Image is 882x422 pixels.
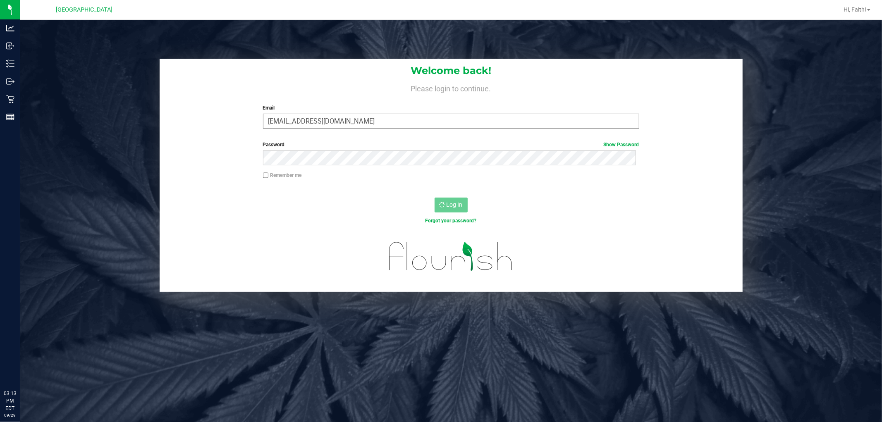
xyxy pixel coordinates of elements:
[378,233,524,280] img: flourish_logo.svg
[160,83,743,93] h4: Please login to continue.
[263,104,639,112] label: Email
[6,24,14,32] inline-svg: Analytics
[6,60,14,68] inline-svg: Inventory
[844,6,866,13] span: Hi, Faith!
[425,218,477,224] a: Forgot your password?
[6,77,14,86] inline-svg: Outbound
[6,95,14,103] inline-svg: Retail
[6,113,14,121] inline-svg: Reports
[447,201,463,208] span: Log In
[6,42,14,50] inline-svg: Inbound
[263,172,269,178] input: Remember me
[435,198,468,212] button: Log In
[263,142,285,148] span: Password
[160,65,743,76] h1: Welcome back!
[4,412,16,418] p: 09/29
[263,172,302,179] label: Remember me
[4,390,16,412] p: 03:13 PM EDT
[56,6,113,13] span: [GEOGRAPHIC_DATA]
[604,142,639,148] a: Show Password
